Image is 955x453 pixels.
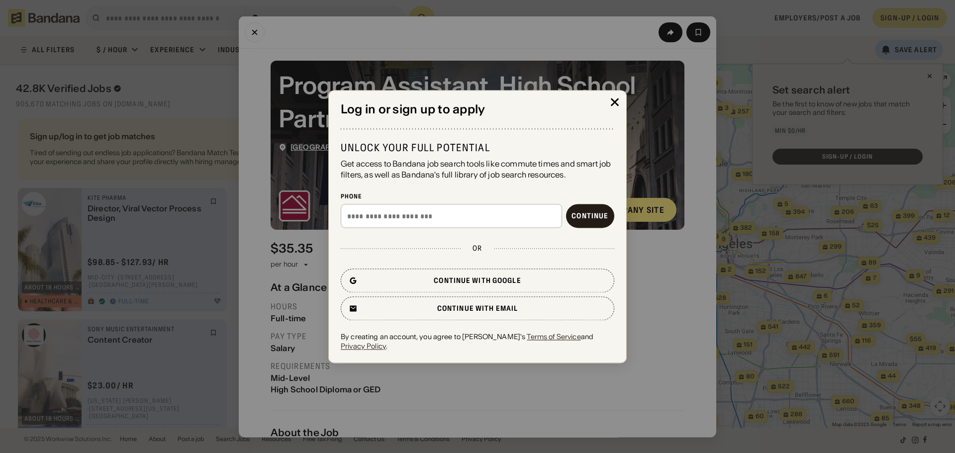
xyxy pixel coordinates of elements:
div: Continue [572,213,608,220]
div: Get access to Bandana job search tools like commute times and smart job filters, as well as Banda... [341,158,614,181]
a: Privacy Policy [341,342,386,351]
div: Continue with email [437,305,518,312]
div: By creating an account, you agree to [PERSON_NAME]'s and . [341,333,614,351]
div: Log in or sign up to apply [341,102,614,117]
a: Terms of Service [527,333,580,342]
div: Unlock your full potential [341,141,614,154]
div: or [473,244,482,253]
div: Phone [341,192,614,200]
div: Continue with Google [434,277,521,284]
